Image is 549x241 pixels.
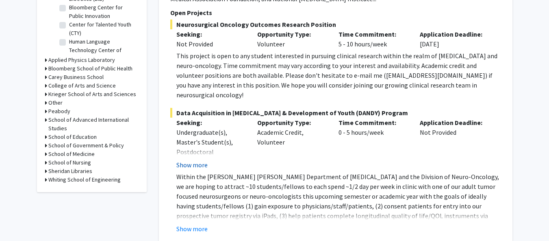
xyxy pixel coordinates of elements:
div: This project is open to any student interested in pursuing clinical research within the realm of ... [176,51,501,100]
h3: Other [48,99,63,107]
button: Show more [176,224,208,234]
label: Human Language Technology Center of Excellence (HLTCOE) [69,37,137,63]
h3: Krieger School of Arts and Sciences [48,90,136,99]
h3: School of Government & Policy [48,141,124,150]
p: Within the [PERSON_NAME] [PERSON_NAME] Department of [MEDICAL_DATA] and the Division of Neuro-Onc... [176,172,501,240]
p: Application Deadline: [420,118,489,127]
p: Seeking: [176,29,245,39]
h3: Whiting School of Engineering [48,175,121,184]
label: Center for Talented Youth (CTY) [69,20,137,37]
iframe: Chat [6,204,35,235]
div: [DATE] [414,29,495,49]
label: Bloomberg Center for Public Innovation [69,3,137,20]
div: 0 - 5 hours/week [332,118,414,170]
h3: Carey Business School [48,73,104,81]
p: Application Deadline: [420,29,489,39]
h3: Bloomberg School of Public Health [48,64,132,73]
h3: Sheridan Libraries [48,167,92,175]
h3: School of Medicine [48,150,95,158]
button: Show more [176,160,208,170]
p: Open Projects [170,8,501,18]
div: Undergraduate(s), Master's Student(s), Postdoctoral Researcher(s) / Research Staff, Medical Resid... [176,127,245,196]
div: Not Provided [414,118,495,170]
div: Volunteer [251,29,332,49]
span: Neurosurgical Oncology Outcomes Research Position [170,20,501,29]
p: Time Commitment: [339,29,408,39]
h3: Peabody [48,107,70,116]
div: 5 - 10 hours/week [332,29,414,49]
div: Academic Credit, Volunteer [251,118,332,170]
p: Time Commitment: [339,118,408,127]
h3: School of Nursing [48,158,91,167]
p: Opportunity Type: [257,118,326,127]
p: Seeking: [176,118,245,127]
h3: School of Advanced International Studies [48,116,139,133]
h3: School of Education [48,133,97,141]
span: Data Acquisition in [MEDICAL_DATA] & Development of Youth (DANDY) Program [170,108,501,118]
h3: Applied Physics Laboratory [48,56,115,64]
p: Opportunity Type: [257,29,326,39]
div: Not Provided [176,39,245,49]
h3: College of Arts and Science [48,81,116,90]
